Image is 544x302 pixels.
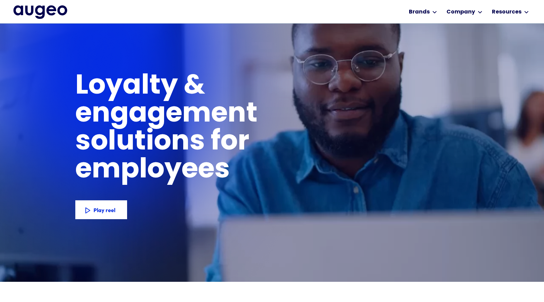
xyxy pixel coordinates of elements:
h1: employees [75,157,242,184]
div: Brands [409,8,430,16]
div: Resources [492,8,521,16]
a: home [13,5,67,20]
a: Play reel [75,200,127,219]
div: Company [446,8,475,16]
h1: Loyalty & engagement solutions for [75,73,366,157]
